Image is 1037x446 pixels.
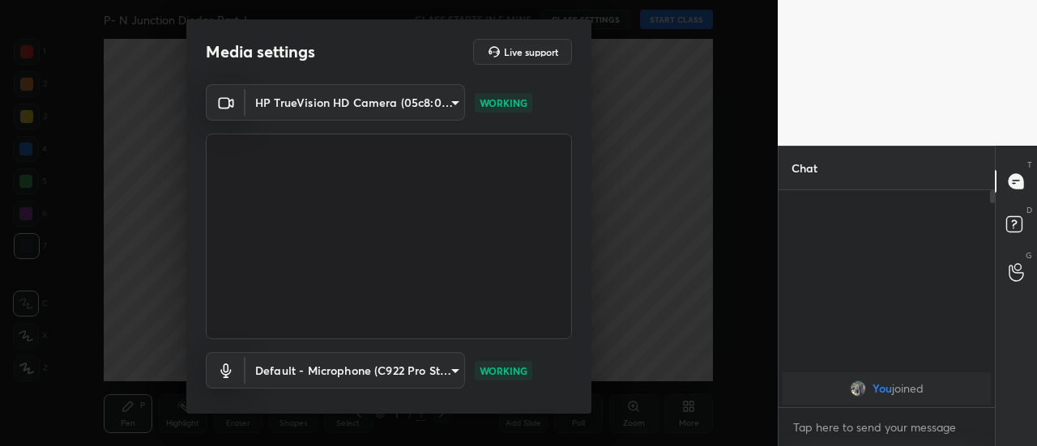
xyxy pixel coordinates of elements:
p: WORKING [480,96,527,110]
div: HP TrueVision HD Camera (05c8:03d2) [245,84,465,121]
span: You [873,382,892,395]
h5: Live support [504,47,558,57]
span: joined [892,382,924,395]
p: WORKING [480,363,527,378]
div: grid [779,369,995,408]
img: 59c563b3a5664198889a11c766107c6f.jpg [850,380,866,397]
div: HP TrueVision HD Camera (05c8:03d2) [245,352,465,389]
p: T [1027,159,1032,171]
p: Chat [779,147,830,189]
p: G [1026,249,1032,261]
p: D [1026,204,1032,216]
h2: Media settings [206,41,315,62]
